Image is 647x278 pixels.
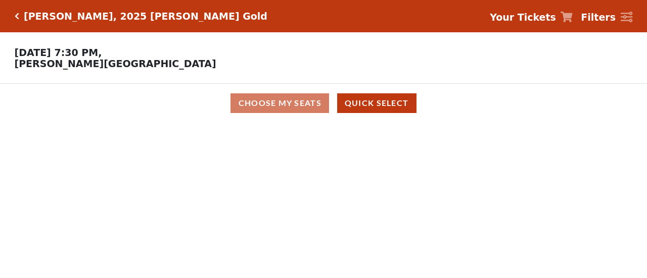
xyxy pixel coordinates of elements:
[490,12,556,23] strong: Your Tickets
[581,12,616,23] strong: Filters
[337,93,417,113] button: Quick Select
[581,10,632,25] a: Filters
[15,13,19,20] a: Click here to go back to filters
[24,11,267,22] h5: [PERSON_NAME], 2025 [PERSON_NAME] Gold
[490,10,573,25] a: Your Tickets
